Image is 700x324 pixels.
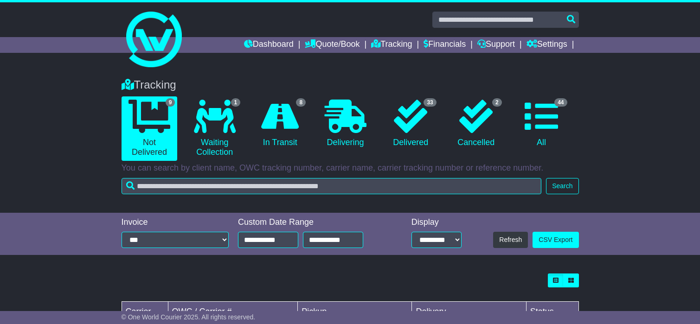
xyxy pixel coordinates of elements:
a: Support [477,37,515,53]
span: 33 [424,98,436,107]
td: OWC / Carrier # [168,302,298,322]
span: 1 [231,98,241,107]
button: Search [546,178,578,194]
td: Carrier [122,302,168,322]
span: 44 [554,98,567,107]
td: Status [526,302,578,322]
div: Custom Date Range [238,217,384,228]
a: CSV Export [533,232,578,248]
a: 1 Waiting Collection [186,96,243,161]
a: 2 Cancelled [448,96,504,151]
span: © One World Courier 2025. All rights reserved. [122,313,256,321]
p: You can search by client name, OWC tracking number, carrier name, carrier tracking number or refe... [122,163,579,173]
span: 2 [492,98,502,107]
a: Tracking [371,37,412,53]
a: 44 All [514,96,570,151]
span: 8 [296,98,306,107]
div: Invoice [122,217,229,228]
a: 8 In Transit [252,96,308,151]
button: Refresh [493,232,528,248]
div: Display [411,217,462,228]
a: Delivering [317,96,373,151]
td: Pickup [298,302,412,322]
div: Tracking [117,78,584,92]
td: Delivery [412,302,526,322]
a: 33 Delivered [383,96,439,151]
a: Quote/Book [305,37,360,53]
a: Financials [424,37,466,53]
span: 9 [166,98,175,107]
a: Dashboard [244,37,294,53]
a: 9 Not Delivered [122,96,178,161]
a: Settings [527,37,567,53]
